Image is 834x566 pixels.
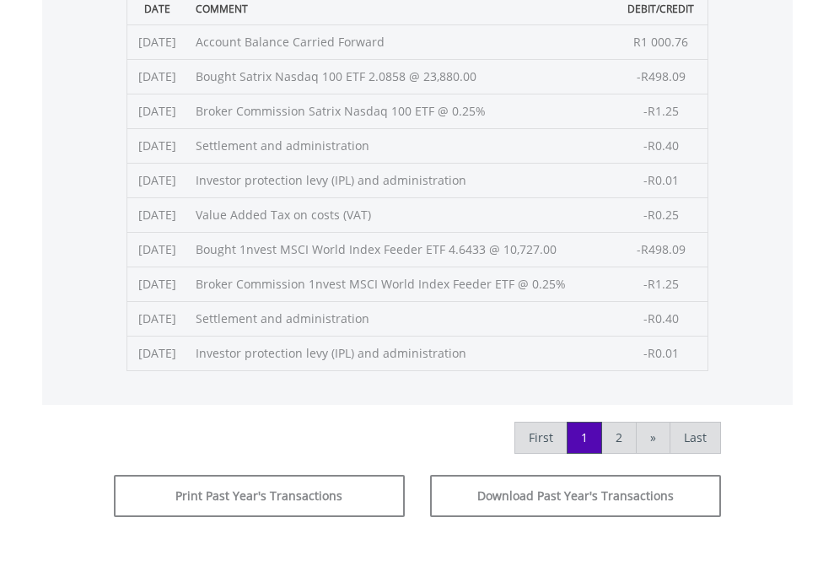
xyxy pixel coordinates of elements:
[637,68,686,84] span: -R498.09
[126,232,187,267] td: [DATE]
[126,301,187,336] td: [DATE]
[187,232,615,267] td: Bought 1nvest MSCI World Index Feeder ETF 4.6433 @ 10,727.00
[126,163,187,197] td: [DATE]
[126,128,187,163] td: [DATE]
[670,422,721,454] a: Last
[430,475,721,517] button: Download Past Year's Transactions
[633,34,688,50] span: R1 000.76
[601,422,637,454] a: 2
[126,197,187,232] td: [DATE]
[187,267,615,301] td: Broker Commission 1nvest MSCI World Index Feeder ETF @ 0.25%
[187,163,615,197] td: Investor protection levy (IPL) and administration
[637,241,686,257] span: -R498.09
[126,24,187,59] td: [DATE]
[187,24,615,59] td: Account Balance Carried Forward
[187,128,615,163] td: Settlement and administration
[643,137,679,154] span: -R0.40
[126,94,187,128] td: [DATE]
[643,103,679,119] span: -R1.25
[126,336,187,370] td: [DATE]
[514,422,568,454] a: First
[126,59,187,94] td: [DATE]
[567,422,602,454] a: 1
[643,172,679,188] span: -R0.01
[643,345,679,361] span: -R0.01
[187,301,615,336] td: Settlement and administration
[187,94,615,128] td: Broker Commission Satrix Nasdaq 100 ETF @ 0.25%
[187,336,615,370] td: Investor protection levy (IPL) and administration
[643,207,679,223] span: -R0.25
[636,422,670,454] a: »
[643,276,679,292] span: -R1.25
[187,197,615,232] td: Value Added Tax on costs (VAT)
[126,267,187,301] td: [DATE]
[643,310,679,326] span: -R0.40
[187,59,615,94] td: Bought Satrix Nasdaq 100 ETF 2.0858 @ 23,880.00
[114,475,405,517] button: Print Past Year's Transactions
